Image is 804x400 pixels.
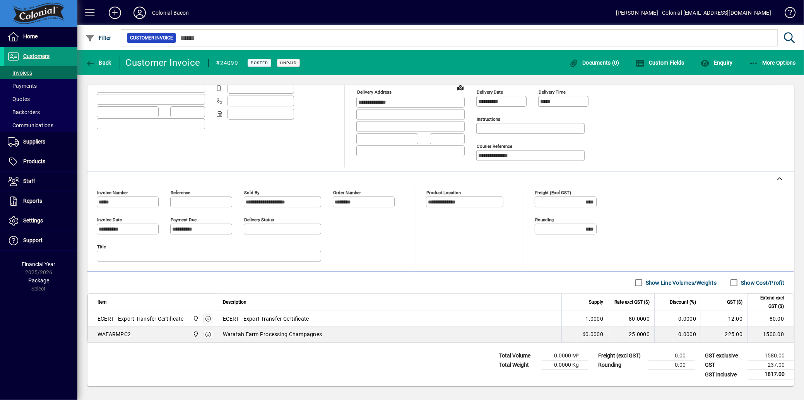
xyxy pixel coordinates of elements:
span: Custom Fields [636,60,684,66]
div: Customer Invoice [126,56,200,69]
span: Financial Year [22,261,56,267]
td: Freight (excl GST) [594,351,648,361]
a: Invoices [4,66,77,79]
mat-label: Payment due [171,217,197,222]
a: Knowledge Base [779,2,794,27]
button: Add [103,6,127,20]
button: More Options [747,56,798,70]
mat-label: Rounding [535,217,554,222]
span: Colonial Bacon [191,315,200,323]
span: Enquiry [700,60,732,66]
button: Profile [127,6,152,20]
span: Quotes [8,96,30,102]
span: Documents (0) [569,60,619,66]
a: Communications [4,119,77,132]
td: 0.00 [648,361,695,370]
span: Support [23,237,43,243]
mat-label: Delivery status [244,217,274,222]
td: 1500.00 [747,326,794,342]
button: Documents (0) [567,56,621,70]
td: 1580.00 [748,351,794,361]
span: Description [223,298,246,306]
div: [PERSON_NAME] - Colonial [EMAIL_ADDRESS][DOMAIN_NAME] [616,7,771,19]
td: GST exclusive [701,351,748,361]
mat-label: Order number [333,190,361,195]
span: Posted [251,60,268,65]
span: Payments [8,83,37,89]
button: Enquiry [698,56,734,70]
td: 12.00 [701,311,747,326]
a: Reports [4,191,77,211]
a: Quotes [4,92,77,106]
mat-label: Invoice date [97,217,122,222]
a: Settings [4,211,77,231]
mat-label: Delivery time [539,89,566,95]
span: 1.0000 [586,315,604,323]
mat-label: Freight (excl GST) [535,190,571,195]
td: 0.0000 Kg [542,361,588,370]
mat-label: Instructions [477,116,500,122]
label: Show Cost/Profit [739,279,784,287]
span: Suppliers [23,138,45,145]
span: Customers [23,53,50,59]
mat-label: Courier Reference [477,144,512,149]
span: Discount (%) [670,298,696,306]
mat-label: Product location [426,190,461,195]
span: Unpaid [280,60,297,65]
span: Package [28,277,49,284]
span: Back [86,60,111,66]
a: View on map [454,81,467,94]
div: #24099 [216,57,238,69]
span: Staff [23,178,35,184]
span: Invoices [8,70,32,76]
button: Filter [84,31,113,45]
td: 0.0000 [654,311,701,326]
span: Backorders [8,109,40,115]
mat-label: Reference [171,190,190,195]
div: 80.0000 [613,315,650,323]
span: GST ($) [727,298,742,306]
div: Colonial Bacon [152,7,189,19]
td: 80.00 [747,311,794,326]
mat-label: Delivery date [477,89,503,95]
span: Home [23,33,38,39]
a: Backorders [4,106,77,119]
a: Support [4,231,77,250]
div: ECERT - Export Transfer Certificate [98,315,184,323]
mat-label: Sold by [244,190,259,195]
mat-label: Title [97,244,106,250]
td: Rounding [594,361,648,370]
span: Reports [23,198,42,204]
td: 1817.00 [748,370,794,379]
a: Home [4,27,77,46]
a: Payments [4,79,77,92]
td: 0.0000 [654,326,701,342]
span: More Options [749,60,796,66]
span: Rate excl GST ($) [614,298,650,306]
td: Total Weight [495,361,542,370]
button: Back [84,56,113,70]
td: GST inclusive [701,370,748,379]
td: 225.00 [701,326,747,342]
span: ECERT - Export Transfer Certificate [223,315,309,323]
label: Show Line Volumes/Weights [644,279,717,287]
span: Supply [589,298,603,306]
td: 237.00 [748,361,794,370]
button: Custom Fields [634,56,686,70]
span: Customer Invoice [130,34,173,42]
td: Total Volume [495,351,542,361]
span: Communications [8,122,53,128]
span: Extend excl GST ($) [752,294,784,311]
div: 25.0000 [613,330,650,338]
app-page-header-button: Back [77,56,120,70]
td: 0.0000 M³ [542,351,588,361]
span: Waratah Farm Processing Champagnes [223,330,322,338]
mat-label: Invoice number [97,190,128,195]
span: Settings [23,217,43,224]
span: Filter [86,35,111,41]
a: Suppliers [4,132,77,152]
span: Products [23,158,45,164]
a: Staff [4,172,77,191]
span: 60.0000 [582,330,603,338]
a: Products [4,152,77,171]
